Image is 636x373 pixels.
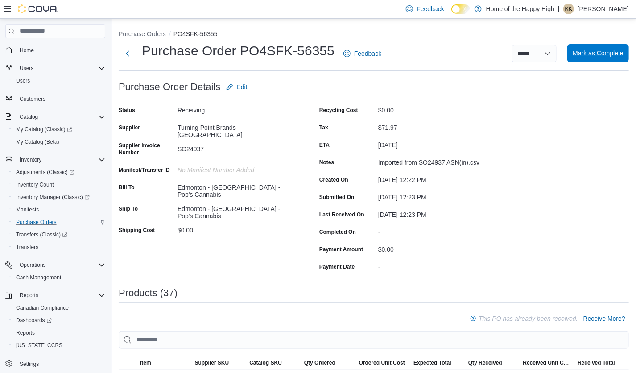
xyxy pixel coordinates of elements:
[378,120,498,131] div: $71.97
[178,223,297,234] div: $0.00
[2,153,109,166] button: Inventory
[119,166,170,174] label: Manifest/Transfer ID
[12,124,76,135] a: My Catalog (Classic)
[9,203,109,216] button: Manifests
[119,45,136,62] button: Next
[12,303,105,313] span: Canadian Compliance
[9,75,109,87] button: Users
[16,260,50,270] button: Operations
[16,112,41,122] button: Catalog
[417,4,444,13] span: Feedback
[16,112,105,122] span: Catalog
[249,359,282,366] span: Catalog SKU
[16,260,105,270] span: Operations
[2,62,109,75] button: Users
[119,82,221,92] h3: Purchase Order Details
[319,141,330,149] label: ETA
[486,4,554,14] p: Home of the Happy High
[119,30,166,37] button: Purchase Orders
[12,303,72,313] a: Canadian Compliance
[16,94,49,104] a: Customers
[319,124,328,131] label: Tax
[359,359,405,366] span: Ordered Unit Cost
[12,192,93,203] a: Inventory Manager (Classic)
[12,229,71,240] a: Transfers (Classic)
[237,83,248,91] span: Edit
[9,123,109,136] a: My Catalog (Classic)
[12,327,105,338] span: Reports
[319,159,334,166] label: Notes
[378,260,498,270] div: -
[16,290,42,301] button: Reports
[16,45,37,56] a: Home
[119,288,178,298] h3: Products (37)
[558,4,560,14] p: |
[304,359,335,366] span: Qty Ordered
[173,30,218,37] button: PO4SFK-56355
[246,356,301,370] button: Catalog SKU
[178,142,297,153] div: SO24937
[16,358,105,369] span: Settings
[136,356,191,370] button: Item
[16,194,90,201] span: Inventory Manager (Classic)
[16,244,38,251] span: Transfers
[119,227,155,234] label: Shipping Cost
[12,179,58,190] a: Inventory Count
[523,359,571,366] span: Received Unit Cost
[319,194,355,201] label: Submitted On
[119,184,135,191] label: Bill To
[580,310,629,327] button: Receive More?
[2,259,109,271] button: Operations
[12,242,105,253] span: Transfers
[378,242,498,253] div: $0.00
[16,126,72,133] span: My Catalog (Classic)
[142,42,335,60] h1: Purchase Order PO4SFK-56355
[16,45,105,56] span: Home
[16,169,74,176] span: Adjustments (Classic)
[16,342,62,349] span: [US_STATE] CCRS
[12,75,33,86] a: Users
[578,4,629,14] p: [PERSON_NAME]
[16,304,69,311] span: Canadian Compliance
[119,124,140,131] label: Supplier
[465,356,520,370] button: Qty Received
[9,339,109,352] button: [US_STATE] CCRS
[479,313,578,324] p: This PO has already been received.
[9,216,109,228] button: Purchase Orders
[451,4,470,14] input: Dark Mode
[16,359,42,369] a: Settings
[20,95,45,103] span: Customers
[12,179,105,190] span: Inventory Count
[12,217,105,228] span: Purchase Orders
[178,120,297,138] div: Turning Point Brands [GEOGRAPHIC_DATA]
[20,156,41,163] span: Inventory
[20,261,46,269] span: Operations
[12,272,105,283] span: Cash Management
[410,356,465,370] button: Expected Total
[16,206,39,213] span: Manifests
[9,271,109,284] button: Cash Management
[12,192,105,203] span: Inventory Manager (Classic)
[16,274,61,281] span: Cash Management
[16,63,37,74] button: Users
[9,191,109,203] a: Inventory Manager (Classic)
[16,317,52,324] span: Dashboards
[9,166,109,178] a: Adjustments (Classic)
[9,327,109,339] button: Reports
[119,205,138,212] label: Ship To
[340,45,385,62] a: Feedback
[378,225,498,236] div: -
[20,47,34,54] span: Home
[12,167,105,178] span: Adjustments (Classic)
[18,4,58,13] img: Cova
[2,44,109,57] button: Home
[12,75,105,86] span: Users
[378,103,498,114] div: $0.00
[178,202,297,220] div: Edmonton - [GEOGRAPHIC_DATA] - Pop's Cannabis
[9,178,109,191] button: Inventory Count
[2,289,109,302] button: Reports
[12,315,55,326] a: Dashboards
[9,302,109,314] button: Canadian Compliance
[578,359,615,366] span: Received Total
